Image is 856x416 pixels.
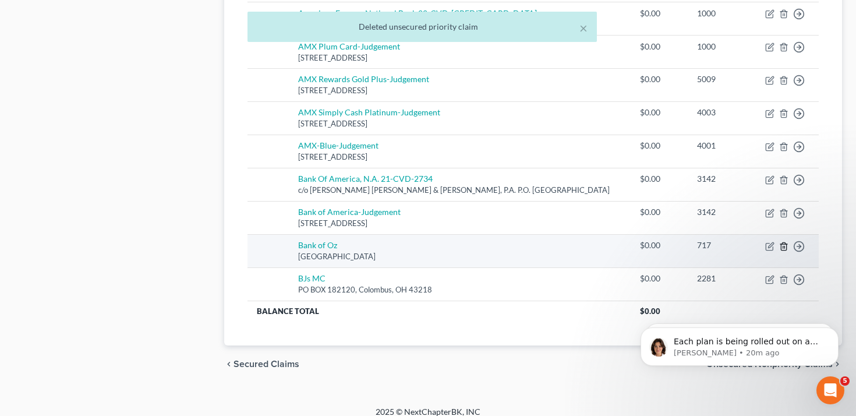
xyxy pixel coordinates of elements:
div: $0.00 [640,73,678,85]
div: 717 [697,239,747,251]
div: [STREET_ADDRESS] [298,151,621,163]
div: Deleted unsecured priority claim [257,21,588,33]
div: [GEOGRAPHIC_DATA] [298,251,621,262]
div: [STREET_ADDRESS] [298,118,621,129]
a: American Express National Bank 22-CVD-[CREDIT_CARD_DATA] [298,8,537,18]
a: AMX Rewards Gold Plus-Judgement [298,74,429,84]
div: 1000 [697,8,747,19]
div: 3142 [697,206,747,218]
th: Balance Total [247,301,631,322]
a: Bank Of America, N.A. 21-CVD-2734 [298,174,433,184]
div: [STREET_ADDRESS] [298,85,621,96]
div: 5009 [697,73,747,85]
div: $0.00 [640,8,678,19]
button: × [579,21,588,35]
div: $0.00 [640,107,678,118]
a: AMX Plum Card-Judgement [298,41,400,51]
iframe: Intercom live chat [816,376,844,404]
div: $0.00 [640,140,678,151]
div: $0.00 [640,273,678,284]
div: c/o [PERSON_NAME] [PERSON_NAME] & [PERSON_NAME], P.A. P.O. [GEOGRAPHIC_DATA] [298,185,621,196]
a: Bank of Oz [298,240,337,250]
div: 4003 [697,107,747,118]
div: $0.00 [640,173,678,185]
a: AMX-Blue-Judgement [298,140,379,150]
div: [STREET_ADDRESS] [298,52,621,64]
div: $0.00 [640,239,678,251]
span: Secured Claims [234,359,299,369]
span: 5 [840,376,850,386]
button: chevron_left Secured Claims [224,359,299,369]
div: 3142 [697,173,747,185]
div: [STREET_ADDRESS] [298,218,621,229]
div: PO BOX 182120, Colombus, OH 43218 [298,284,621,295]
div: 2281 [697,273,747,284]
a: BJs MC [298,273,326,283]
a: Bank of America-Judgement [298,207,401,217]
div: 4001 [697,140,747,151]
a: AMX Simply Cash Platinum-Judgement [298,107,440,117]
i: chevron_left [224,359,234,369]
div: $0.00 [640,206,678,218]
iframe: Intercom notifications message [623,303,856,385]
